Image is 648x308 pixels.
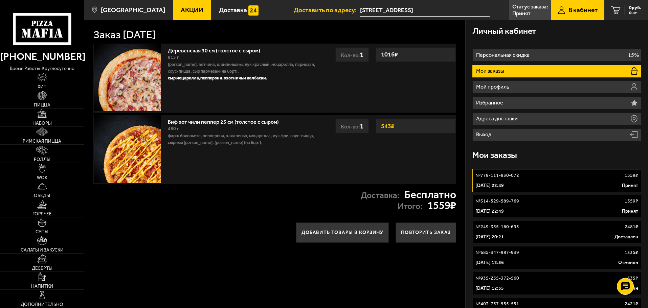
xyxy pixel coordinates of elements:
span: Роллы [34,157,50,162]
p: № 685-347-987-939 [475,249,519,256]
h1: Заказ [DATE] [93,29,156,40]
button: Повторить заказ [396,222,456,243]
p: № 249-355-160-693 [475,223,519,230]
p: 1335 ₽ [625,275,638,282]
a: №935-255-372-5601335₽[DATE] 12:35Отменен [472,272,641,295]
a: №314-529-589-7691559₽[DATE] 22:49Принят [472,195,641,218]
strong: 1559 ₽ [427,200,456,211]
h3: Мои заказы [472,151,517,160]
p: Отменен [618,259,638,266]
span: Десерты [32,266,52,271]
p: Мои заказы [476,68,506,74]
p: № 314-529-589-769 [475,198,519,205]
p: Персональная скидка [476,52,531,58]
div: Кол-во: [335,47,369,62]
p: 2481 ₽ [625,223,638,230]
img: 15daf4d41897b9f0e9f617042186c801.svg [248,5,259,16]
h3: Личный кабинет [472,27,536,35]
span: Доставить по адресу: [294,7,360,13]
strong: охотничьи колбаски. [224,75,267,80]
p: Выход [476,132,493,137]
span: [GEOGRAPHIC_DATA] [101,7,165,13]
p: Мой профиль [476,84,511,90]
p: 1559 ₽ [625,172,638,179]
strong: 543 ₽ [379,120,396,133]
span: Доставка [219,7,247,13]
span: Пицца [34,103,50,108]
p: [DATE] 12:35 [475,285,504,292]
a: №779-111-830-0721559₽[DATE] 22:49Принят [472,169,641,192]
p: Принят [512,11,531,16]
span: 0 руб. [629,5,641,10]
span: 1 [360,122,363,130]
strong: 1016 ₽ [379,48,400,61]
p: Итого: [398,202,423,211]
span: Пискарёвский проспект, 145к4 [360,4,490,17]
input: Ваш адрес доставки [360,4,490,17]
span: Напитки [31,284,53,289]
span: Римская пицца [23,139,61,144]
span: Акции [181,7,203,13]
span: В кабинет [568,7,598,13]
p: [DATE] 22:49 [475,208,504,215]
p: [DATE] 12:36 [475,259,504,266]
span: Салаты и закуски [21,248,64,253]
p: [PERSON_NAME], ветчина, шампиньоны, лук красный, моцарелла, пармезан, соус-пицца, сыр пармезан (н... [168,61,316,75]
p: Доставка: [361,191,400,200]
span: Хит [38,85,46,89]
p: Принят [622,208,638,215]
span: 480 г [168,126,179,132]
span: Супы [36,230,48,234]
a: Биф хот чили пеппер 25 см (толстое с сыром) [168,117,286,125]
strong: пепперони, [200,75,224,80]
span: 815 г [168,54,179,60]
span: Дополнительно [21,302,63,307]
p: 15% [628,52,639,58]
span: Обеды [34,193,50,198]
a: Деревенская 30 см (толстое с сыром) [168,45,267,54]
a: №685-347-987-9391335₽[DATE] 12:36Отменен [472,246,641,269]
span: WOK [37,175,47,180]
p: Доставлен [615,234,638,240]
p: 2421 ₽ [625,301,638,307]
p: Принят [622,182,638,189]
a: №249-355-160-6932481₽[DATE] 20:21Доставлен [472,220,641,243]
p: № 403-757-555-551 [475,301,519,307]
p: 1559 ₽ [625,198,638,205]
p: 1335 ₽ [625,249,638,256]
span: 0 шт. [629,11,641,15]
strong: сыр моцарелла, [168,75,200,80]
p: фарш болоньезе, пепперони, халапеньо, моцарелла, лук фри, соус-пицца, сырный [PERSON_NAME], [PERS... [168,133,316,146]
strong: Бесплатно [404,189,456,200]
p: Избранное [476,100,505,105]
button: Добавить товары в корзину [296,222,389,243]
p: Статус заказа: [512,4,548,9]
div: Кол-во: [335,119,369,133]
p: № 935-255-372-560 [475,275,519,282]
p: [DATE] 20:21 [475,234,504,240]
p: № 779-111-830-072 [475,172,519,179]
span: Горячее [32,212,52,216]
p: [DATE] 22:49 [475,182,504,189]
span: Наборы [32,121,52,126]
span: 1 [360,50,363,59]
p: Адреса доставки [476,116,519,121]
